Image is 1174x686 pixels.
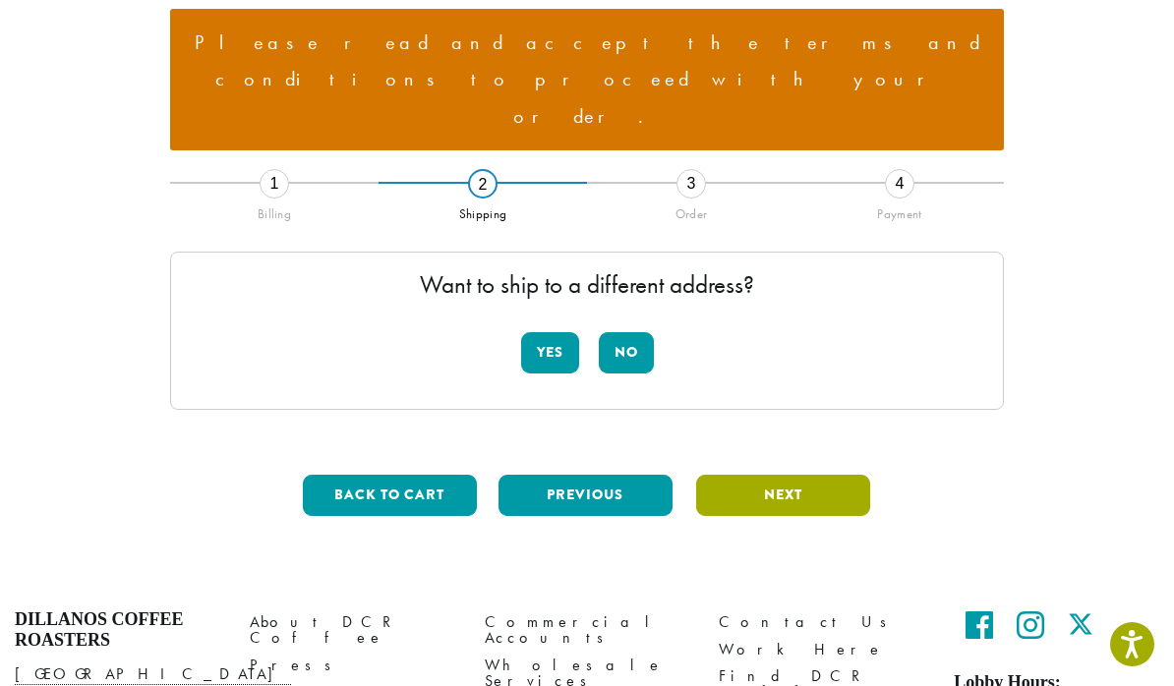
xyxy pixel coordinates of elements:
[485,609,690,652] a: Commercial Accounts
[599,332,654,373] button: No
[696,475,870,516] button: Next
[499,475,673,516] button: Previous
[15,609,220,652] h4: Dillanos Coffee Roasters
[250,652,455,678] a: Press
[468,169,498,199] div: 2
[260,169,289,199] div: 1
[521,332,579,373] button: Yes
[303,475,477,516] button: Back to cart
[719,636,924,662] a: Work Here
[186,25,988,136] li: Please read and accept the terms and conditions to proceed with your order.
[379,199,587,222] div: Shipping
[795,199,1004,222] div: Payment
[676,169,706,199] div: 3
[250,609,455,652] a: About DCR Coffee
[587,199,795,222] div: Order
[719,609,924,636] a: Contact Us
[885,169,914,199] div: 4
[191,272,983,297] p: Want to ship to a different address?
[170,199,379,222] div: Billing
